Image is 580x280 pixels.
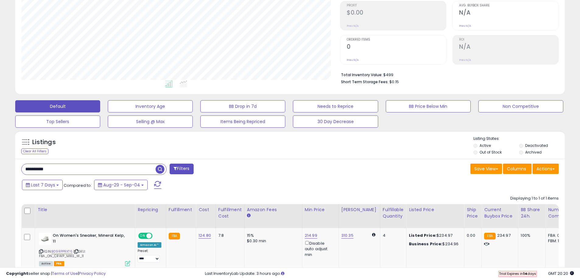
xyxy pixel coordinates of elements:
small: Prev: N/A [459,58,471,62]
span: All listings currently available for purchase on Amazon [39,261,53,266]
div: BB Share 24h. [521,207,543,219]
span: FBA [54,261,64,266]
div: $0.30 min [247,238,297,244]
small: Prev: N/A [347,58,359,62]
label: Deactivated [525,143,548,148]
b: Total Inventory Value: [341,72,382,77]
div: FBM: 1 [548,238,568,244]
button: Non Competitive [478,100,563,112]
p: Listing States: [473,136,565,142]
span: | SKU: FBA_ON_CRWP_MIKE_W_11 [39,249,86,258]
b: Listed Price: [409,232,437,238]
small: Amazon Fees. [247,213,251,218]
label: Archived [525,150,542,155]
h2: $0.00 [347,9,446,17]
button: Items Being Repriced [200,115,285,128]
a: 214.99 [305,232,317,239]
button: Default [15,100,100,112]
small: Prev: N/A [459,24,471,28]
span: 234.97 [497,232,511,238]
span: 2025-09-12 20:20 GMT [548,271,574,276]
span: Avg. Buybox Share [459,4,558,7]
div: Listed Price [409,207,462,213]
label: Out of Stock [480,150,502,155]
span: Last 7 Days [31,182,55,188]
h2: 0 [347,43,446,51]
h2: N/A [459,9,558,17]
button: Columns [503,164,532,174]
small: Prev: N/A [347,24,359,28]
div: seller snap | | [6,271,106,277]
label: Active [480,143,491,148]
div: Fulfillment Cost [218,207,242,219]
strong: Copyright [6,271,28,276]
a: Privacy Policy [79,271,106,276]
div: Fulfillment [169,207,193,213]
div: Cost [199,207,213,213]
div: Num of Comp. [548,207,570,219]
div: $234.97 [409,233,459,238]
div: Repricing [138,207,163,213]
div: Min Price [305,207,336,213]
small: FBA [484,233,495,239]
div: Current Buybox Price [484,207,515,219]
b: 14 [523,271,527,276]
div: 7.8 [218,233,240,238]
div: Last InventoryLab Update: 3 hours ago. [205,271,574,277]
button: Inventory Age [108,100,193,112]
div: FBA: 0 [548,233,568,238]
li: $499 [341,71,554,78]
a: Terms of Use [52,271,78,276]
button: 30 Day Decrease [293,115,378,128]
span: Profit [347,4,446,7]
button: Last 7 Days [22,180,63,190]
span: Trial Expires in days [499,271,536,276]
small: FBA [169,233,180,239]
span: OFF [152,233,161,239]
div: Clear All Filters [21,148,48,154]
div: Title [37,207,132,213]
h2: N/A [459,43,558,51]
button: Save View [470,164,502,174]
div: Displaying 1 to 1 of 1 items [510,196,559,201]
button: Filters [170,164,193,174]
img: 31d+PNvWBtL._SL40_.jpg [39,233,51,245]
div: Amazon AI * [138,242,161,248]
span: Compared to: [64,183,92,188]
button: BB Drop in 7d [200,100,285,112]
b: On Women's Sneaker, Mineral Kelp, 11 [53,233,127,246]
div: Disable auto adjust min [305,240,334,257]
div: $234.96 [409,241,459,247]
b: Business Price: [409,241,442,247]
button: Top Sellers [15,115,100,128]
div: Ship Price [467,207,479,219]
div: 0.00 [467,233,477,238]
span: Aug-29 - Sep-04 [103,182,140,188]
div: 100% [521,233,541,238]
span: ROI [459,38,558,41]
div: Amazon Fees [247,207,300,213]
button: Aug-29 - Sep-04 [94,180,148,190]
div: ASIN: [39,233,130,265]
button: BB Price Below Min [386,100,471,112]
span: Columns [507,166,526,172]
div: Preset: [138,249,161,263]
div: Fulfillable Quantity [383,207,404,219]
span: $0.15 [389,79,399,85]
button: Actions [533,164,559,174]
button: Selling @ Max [108,115,193,128]
b: Short Term Storage Fees: [341,79,388,84]
button: Needs to Reprice [293,100,378,112]
a: 124.80 [199,232,211,239]
div: 15% [247,233,297,238]
div: [PERSON_NAME] [341,207,378,213]
h5: Listings [32,138,56,147]
span: ON [139,233,146,239]
span: Ordered Items [347,38,446,41]
div: 4 [383,233,402,238]
a: B09RPPRXT6 [51,249,72,254]
a: 310.35 [341,232,353,239]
